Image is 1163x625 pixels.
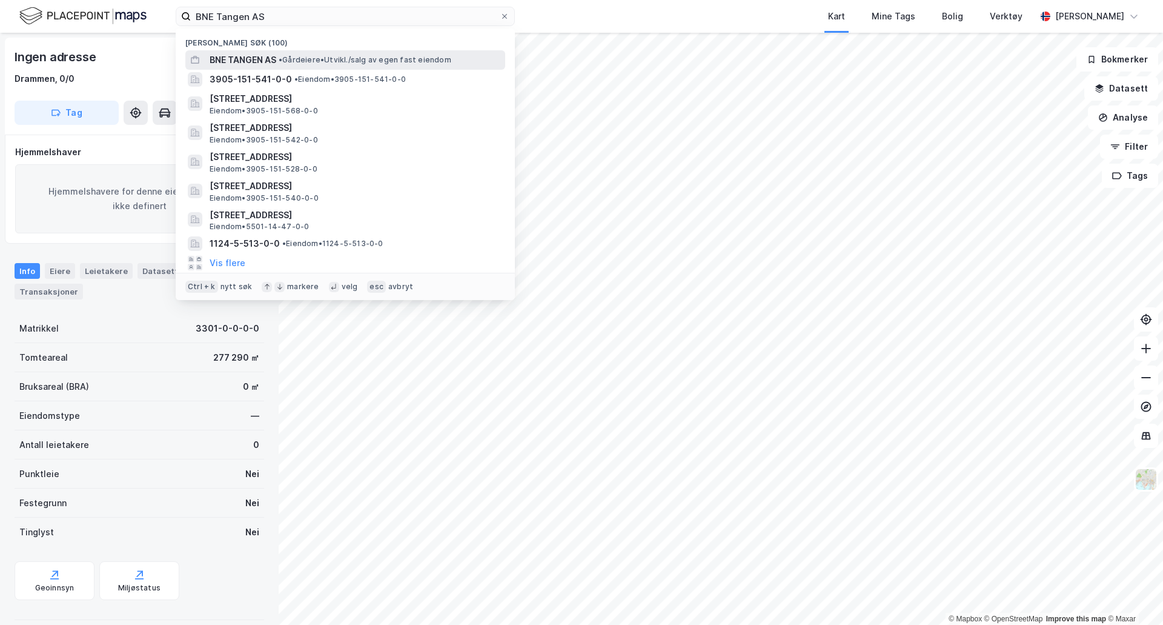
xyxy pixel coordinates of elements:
[253,438,259,452] div: 0
[210,222,309,232] span: Eiendom • 5501-14-47-0-0
[294,75,406,84] span: Eiendom • 3905-151-541-0-0
[1088,105,1158,130] button: Analyse
[990,9,1022,24] div: Verktøy
[210,179,500,193] span: [STREET_ADDRESS]
[388,282,413,292] div: avbryt
[19,467,59,481] div: Punktleie
[1100,135,1158,159] button: Filter
[1046,615,1106,623] a: Improve this map
[80,263,133,279] div: Leietakere
[210,256,245,270] button: Vis flere
[210,208,500,222] span: [STREET_ADDRESS]
[19,321,59,336] div: Matrikkel
[138,263,183,279] div: Datasett
[15,145,263,159] div: Hjemmelshaver
[279,55,282,64] span: •
[176,28,515,50] div: [PERSON_NAME] søk (100)
[35,583,75,593] div: Geoinnsyn
[984,615,1043,623] a: OpenStreetMap
[1135,468,1158,491] img: Z
[251,409,259,423] div: —
[872,9,915,24] div: Mine Tags
[245,467,259,481] div: Nei
[15,284,83,299] div: Transaksjoner
[245,525,259,540] div: Nei
[220,282,253,292] div: nytt søk
[282,239,383,249] span: Eiendom • 1124-5-513-0-0
[1102,567,1163,625] iframe: Chat Widget
[342,282,358,292] div: velg
[828,9,845,24] div: Kart
[949,615,982,623] a: Mapbox
[15,47,98,67] div: Ingen adresse
[287,282,319,292] div: markere
[213,350,259,365] div: 277 290 ㎡
[282,239,286,248] span: •
[15,263,40,279] div: Info
[210,150,500,164] span: [STREET_ADDRESS]
[19,5,147,27] img: logo.f888ab2527a4732fd821a326f86c7f29.svg
[210,135,318,145] span: Eiendom • 3905-151-542-0-0
[19,438,89,452] div: Antall leietakere
[294,75,298,84] span: •
[196,321,259,336] div: 3301-0-0-0-0
[210,121,500,135] span: [STREET_ADDRESS]
[243,379,259,394] div: 0 ㎡
[45,263,75,279] div: Eiere
[1076,47,1158,72] button: Bokmerker
[367,281,386,293] div: esc
[942,9,963,24] div: Bolig
[118,583,161,593] div: Miljøstatus
[210,236,280,251] span: 1124-5-513-0-0
[191,7,500,25] input: Søk på adresse, matrikkel, gårdeiere, leietakere eller personer
[19,379,89,394] div: Bruksareal (BRA)
[1055,9,1124,24] div: [PERSON_NAME]
[210,72,292,87] span: 3905-151-541-0-0
[279,55,451,65] span: Gårdeiere • Utvikl./salg av egen fast eiendom
[210,193,319,203] span: Eiendom • 3905-151-540-0-0
[1102,567,1163,625] div: Kontrollprogram for chat
[1084,76,1158,101] button: Datasett
[15,101,119,125] button: Tag
[210,164,317,174] span: Eiendom • 3905-151-528-0-0
[15,164,263,233] div: Hjemmelshavere for denne eiendommen er ikke definert
[19,350,68,365] div: Tomteareal
[210,53,276,67] span: BNE TANGEN AS
[210,106,318,116] span: Eiendom • 3905-151-568-0-0
[19,496,67,510] div: Festegrunn
[210,92,500,106] span: [STREET_ADDRESS]
[185,281,218,293] div: Ctrl + k
[19,525,54,540] div: Tinglyst
[19,409,80,423] div: Eiendomstype
[15,72,75,86] div: Drammen, 0/0
[1102,164,1158,188] button: Tags
[245,496,259,510] div: Nei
